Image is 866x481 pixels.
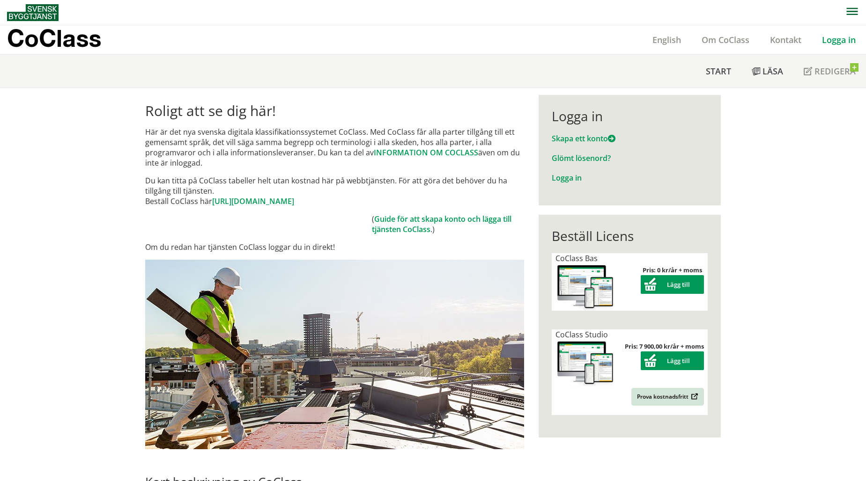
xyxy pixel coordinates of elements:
[631,388,704,406] a: Prova kostnadsfritt
[643,266,702,274] strong: Pris: 0 kr/år + moms
[7,4,59,21] img: Svensk Byggtjänst
[555,253,598,263] span: CoClass Bas
[762,66,783,77] span: Läsa
[696,55,741,87] a: Start
[641,357,704,365] a: Lägg till
[552,153,611,163] a: Glömt lösenord?
[145,127,524,168] p: Här är det nya svenska digitala klassifikationssystemet CoClass. Med CoClass får alla parter till...
[552,228,708,244] div: Beställ Licens
[760,34,812,45] a: Kontakt
[552,133,615,144] a: Skapa ett konto
[741,55,793,87] a: Läsa
[372,214,524,234] td: ( .)
[689,393,698,400] img: Outbound.png
[641,280,704,289] a: Lägg till
[555,263,615,311] img: coclass-license.jpg
[641,275,704,294] button: Lägg till
[642,34,691,45] a: English
[812,34,866,45] a: Logga in
[706,66,731,77] span: Start
[641,351,704,370] button: Lägg till
[145,175,524,206] p: Du kan titta på CoClass tabeller helt utan kostnad här på webbtjänsten. För att göra det behöver ...
[552,108,708,124] div: Logga in
[145,242,524,252] p: Om du redan har tjänsten CoClass loggar du in direkt!
[212,196,294,206] a: [URL][DOMAIN_NAME]
[7,25,121,54] a: CoClass
[691,34,760,45] a: Om CoClass
[374,147,478,158] a: INFORMATION OM COCLASS
[555,329,608,340] span: CoClass Studio
[552,173,582,183] a: Logga in
[145,260,524,449] img: login.jpg
[7,33,101,44] p: CoClass
[555,340,615,387] img: coclass-license.jpg
[372,214,511,234] a: Guide för att skapa konto och lägga till tjänsten CoClass
[625,342,704,350] strong: Pris: 7 900,00 kr/år + moms
[145,102,524,119] h1: Roligt att se dig här!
